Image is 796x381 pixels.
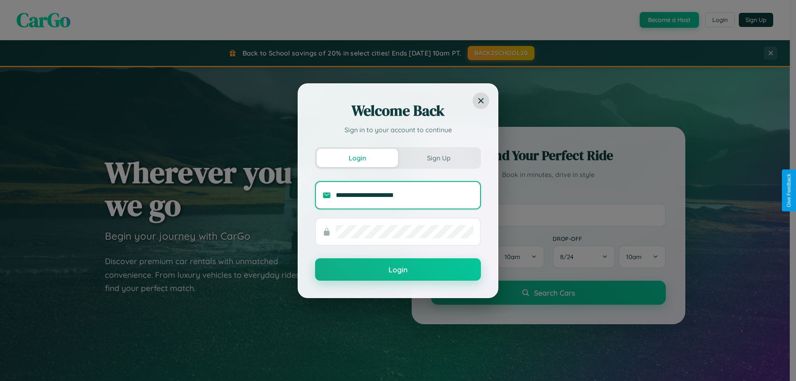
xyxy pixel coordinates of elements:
[786,174,792,207] div: Give Feedback
[315,101,481,121] h2: Welcome Back
[398,149,479,167] button: Sign Up
[315,125,481,135] p: Sign in to your account to continue
[315,258,481,281] button: Login
[317,149,398,167] button: Login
